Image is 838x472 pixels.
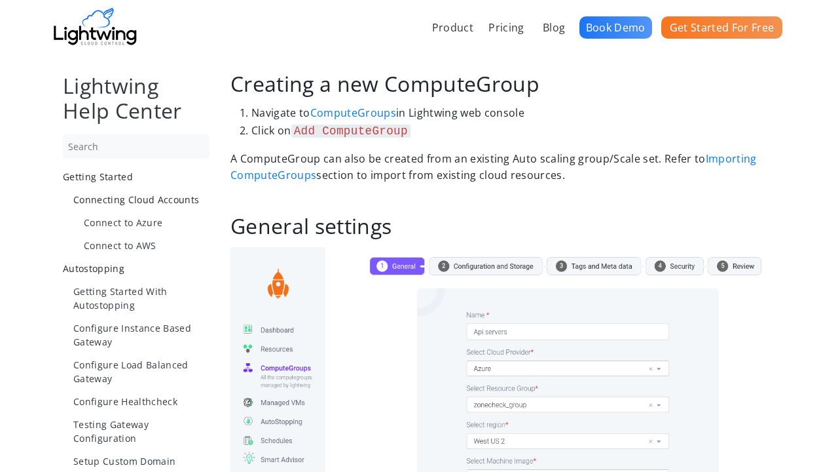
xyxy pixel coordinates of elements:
[251,122,775,140] li: Click on
[73,358,209,385] a: Configure Load Balanced Gateway
[73,285,209,312] a: Getting Started With Autostopping
[251,105,775,122] li: Navigate to in Lightwing web console
[230,73,775,94] h2: Creating a new ComputeGroup
[538,13,570,42] a: Blog
[73,395,209,408] a: Configure Healthcheck
[63,134,209,159] input: Search
[73,321,209,349] a: Configure Instance Based Gateway
[484,13,528,42] a: Pricing
[230,151,775,184] p: A ComputeGroup can also be created from an existing Auto scaling group/Scale set. Refer to sectio...
[310,106,396,120] a: ComputeGroups
[73,418,209,445] a: Testing Gateway Configuration
[63,170,133,183] span: Getting Started
[291,125,410,138] code: Add ComputeGroup
[63,262,124,275] span: Autostopping
[63,71,182,125] a: Lightwing Help Center
[73,454,209,468] a: Setup Custom Domain
[579,16,652,39] a: Book Demo
[428,13,478,42] a: Product
[230,216,775,237] h2: General settings
[73,193,199,206] span: Connecting Cloud Accounts
[661,16,782,39] a: Get Started For Free
[84,216,209,229] a: Connect to Azure
[84,239,209,252] a: Connect to AWS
